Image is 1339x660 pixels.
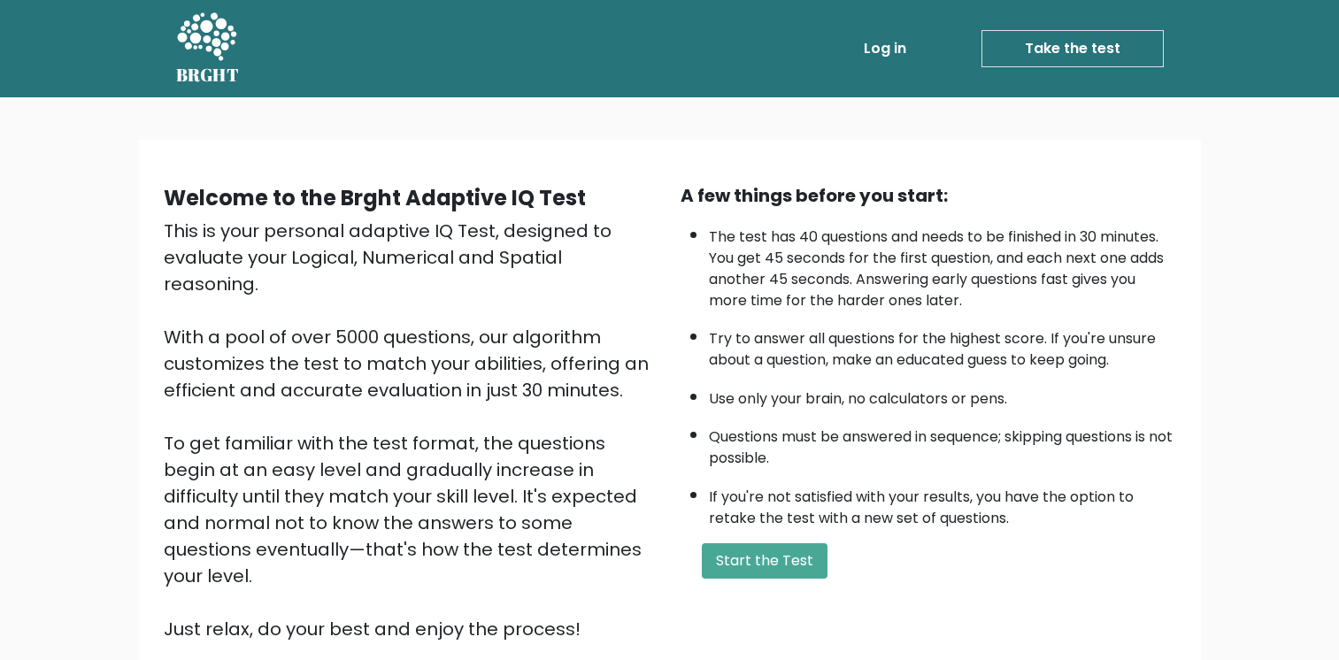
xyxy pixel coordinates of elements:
li: Questions must be answered in sequence; skipping questions is not possible. [709,418,1176,469]
li: If you're not satisfied with your results, you have the option to retake the test with a new set ... [709,478,1176,529]
li: The test has 40 questions and needs to be finished in 30 minutes. You get 45 seconds for the firs... [709,218,1176,311]
h5: BRGHT [176,65,240,86]
a: Log in [857,31,913,66]
li: Use only your brain, no calculators or pens. [709,380,1176,410]
div: This is your personal adaptive IQ Test, designed to evaluate your Logical, Numerical and Spatial ... [164,218,659,642]
button: Start the Test [702,543,827,579]
a: BRGHT [176,7,240,90]
b: Welcome to the Brght Adaptive IQ Test [164,183,586,212]
div: A few things before you start: [681,182,1176,209]
a: Take the test [981,30,1164,67]
li: Try to answer all questions for the highest score. If you're unsure about a question, make an edu... [709,319,1176,371]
